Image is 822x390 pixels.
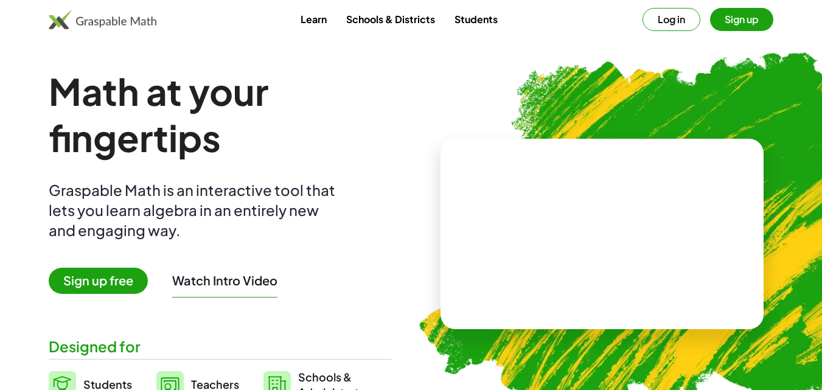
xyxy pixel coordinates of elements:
[49,68,392,161] h1: Math at your fingertips
[510,188,693,279] video: What is this? This is dynamic math notation. Dynamic math notation plays a central role in how Gr...
[49,180,341,240] div: Graspable Math is an interactive tool that lets you learn algebra in an entirely new and engaging...
[172,273,277,288] button: Watch Intro Video
[336,8,445,30] a: Schools & Districts
[710,8,773,31] button: Sign up
[445,8,507,30] a: Students
[49,336,392,357] div: Designed for
[291,8,336,30] a: Learn
[49,268,148,294] span: Sign up free
[643,8,700,31] button: Log in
